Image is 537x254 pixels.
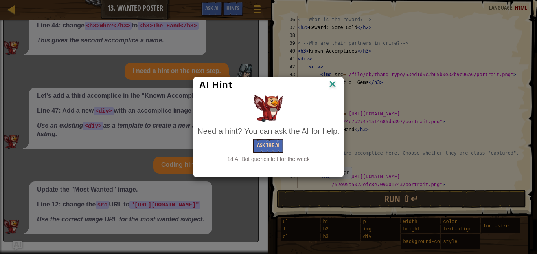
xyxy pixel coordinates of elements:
span: AI Hint [199,79,232,90]
div: 14 AI Bot queries left for the week [197,155,339,163]
button: Ask the AI [253,139,283,153]
img: IconClose.svg [327,79,338,91]
img: AI Hint Animal [254,95,283,122]
div: Need a hint? You can ask the AI for help. [197,126,339,137]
